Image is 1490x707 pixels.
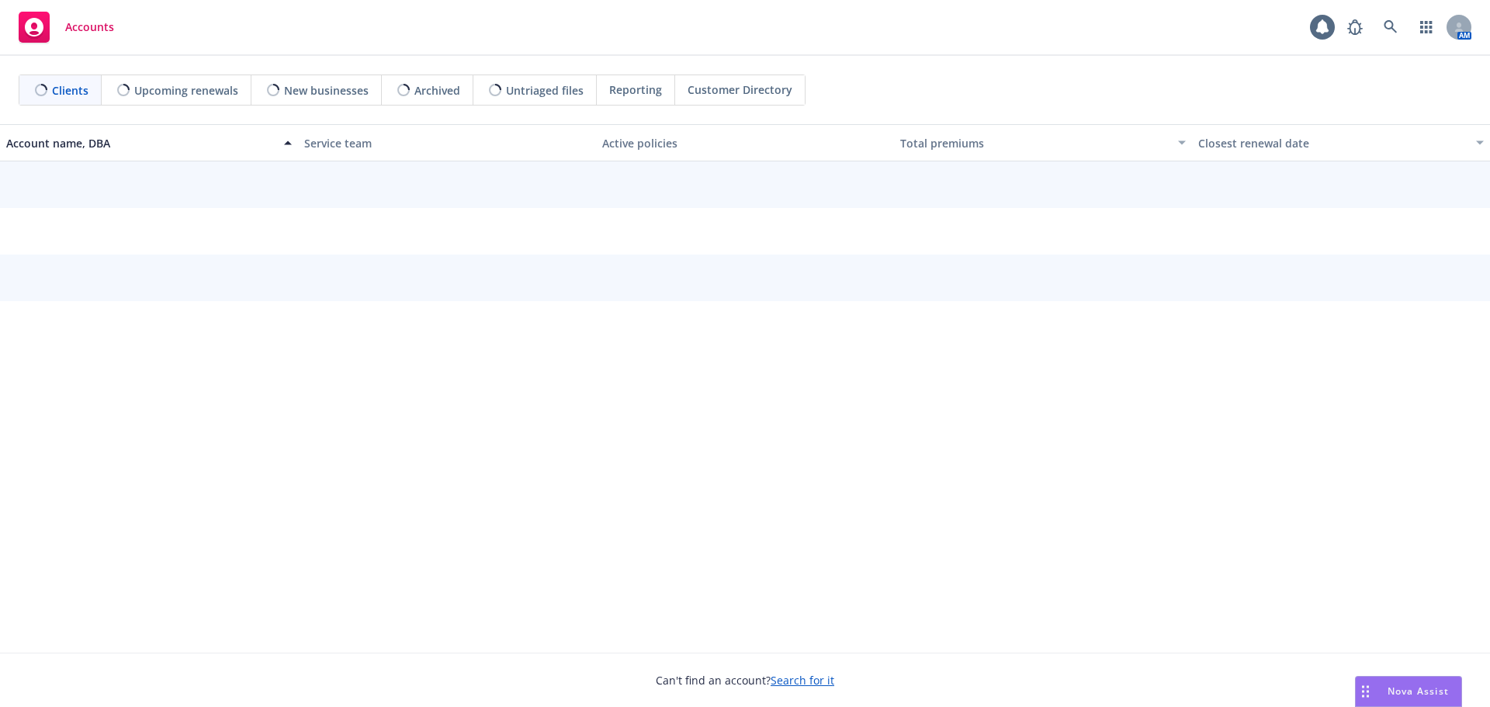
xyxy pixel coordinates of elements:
div: Total premiums [900,135,1169,151]
span: Nova Assist [1388,684,1449,698]
a: Switch app [1411,12,1442,43]
div: Drag to move [1356,677,1375,706]
button: Total premiums [894,124,1192,161]
a: Search [1375,12,1406,43]
span: Untriaged files [506,82,584,99]
button: Closest renewal date [1192,124,1490,161]
a: Accounts [12,5,120,49]
div: Account name, DBA [6,135,275,151]
button: Service team [298,124,596,161]
span: New businesses [284,82,369,99]
span: Accounts [65,21,114,33]
span: Upcoming renewals [134,82,238,99]
span: Can't find an account? [656,672,834,688]
span: Archived [414,82,460,99]
div: Active policies [602,135,888,151]
span: Customer Directory [688,81,792,98]
button: Active policies [596,124,894,161]
div: Service team [304,135,590,151]
a: Search for it [771,673,834,688]
button: Nova Assist [1355,676,1462,707]
span: Reporting [609,81,662,98]
span: Clients [52,82,88,99]
div: Closest renewal date [1198,135,1467,151]
a: Report a Bug [1339,12,1370,43]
